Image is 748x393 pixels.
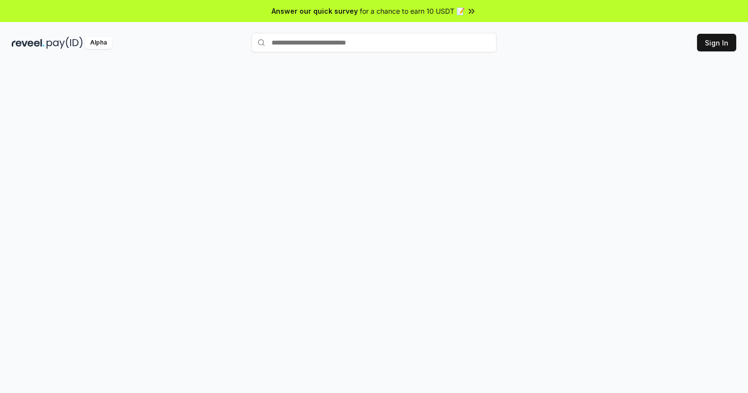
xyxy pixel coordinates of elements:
div: Alpha [85,37,112,49]
img: pay_id [47,37,83,49]
button: Sign In [697,34,736,51]
span: for a chance to earn 10 USDT 📝 [360,6,465,16]
span: Answer our quick survey [272,6,358,16]
img: reveel_dark [12,37,45,49]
